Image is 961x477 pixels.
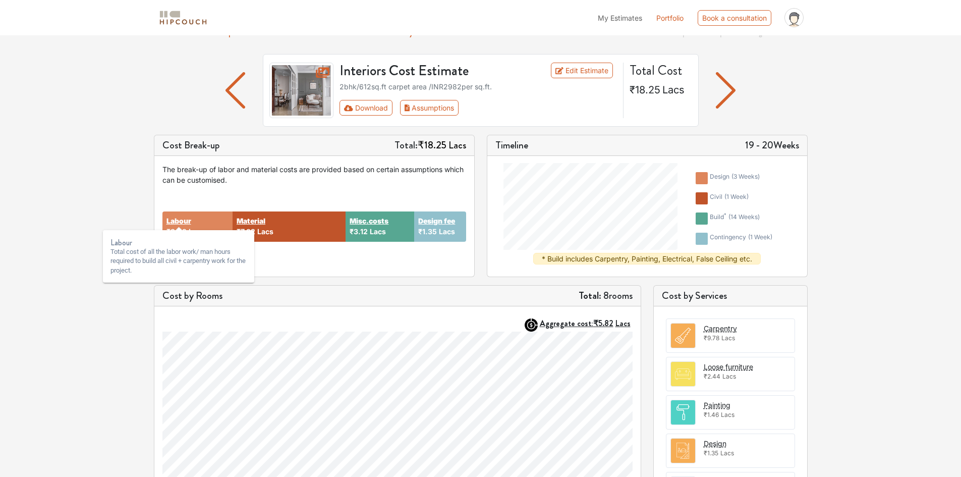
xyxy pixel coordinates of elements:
[748,233,772,241] span: ( 1 week )
[439,227,455,236] span: Lacs
[615,317,631,329] span: Lacs
[333,63,526,80] h3: Interiors Cost Estimate
[662,84,685,96] span: Lacs
[630,84,660,96] span: ₹18.25
[166,216,191,226] button: Labour
[710,233,772,245] div: contingency
[370,227,386,236] span: Lacs
[593,317,613,329] span: ₹5.82
[630,63,690,78] h4: Total Cost
[257,227,273,236] span: Lacs
[745,139,799,151] h5: 19 - 20 Weeks
[525,319,538,332] img: AggregateIcon
[671,324,695,348] img: room.svg
[418,227,437,236] span: ₹1.35
[448,138,466,152] span: Lacs
[704,323,737,334] button: Carpentry
[710,172,760,184] div: design
[704,334,719,342] span: ₹9.78
[418,216,455,226] button: Design fee
[671,362,695,386] img: room.svg
[162,164,466,185] div: The break-up of labor and material costs are provided based on certain assumptions which can be c...
[721,334,735,342] span: Lacs
[340,100,392,116] button: Download
[579,288,601,303] strong: Total:
[704,449,718,457] span: ₹1.35
[710,192,749,204] div: civil
[533,253,761,264] div: * Build includes Carpentry, Painting, Electrical, False Ceiling etc.
[704,373,720,380] span: ₹2.44
[698,10,771,26] div: Book a consultation
[110,247,247,275] p: Total cost of all the labor work/ man hours required to build all civil + carpentry work for the ...
[598,14,642,22] span: My Estimates
[704,400,730,410] button: Painting
[579,290,633,302] h5: 8 rooms
[237,227,255,236] span: ₹7.92
[656,13,684,23] a: Portfolio
[540,317,631,329] strong: Aggregate cost:
[225,72,245,109] img: arrow left
[710,213,760,225] div: build
[350,227,368,236] span: ₹3.12
[671,400,695,425] img: room.svg
[340,81,617,92] div: 2bhk / 612 sq.ft carpet area /INR 2982 per sq.ft.
[237,216,265,226] button: Material
[340,100,617,116] div: Toolbar with button groups
[704,361,753,372] button: Loose furniture
[340,100,467,116] div: First group
[704,438,726,449] button: Design
[662,290,799,302] h5: Cost by Services
[269,63,334,118] img: gallery
[400,100,459,116] button: Assumptions
[158,9,208,27] img: logo-horizontal.svg
[495,139,528,151] h5: Timeline
[110,238,247,247] h6: Labour
[162,290,222,302] h5: Cost by Rooms
[551,63,613,78] a: Edit Estimate
[540,319,633,328] button: Aggregate cost:₹5.82Lacs
[724,193,749,200] span: ( 1 week )
[721,411,734,418] span: Lacs
[722,373,736,380] span: Lacs
[394,139,466,151] h5: Total:
[731,173,760,180] span: ( 3 weeks )
[158,7,208,29] span: logo-horizontal.svg
[728,213,760,221] span: ( 14 weeks )
[704,411,719,418] span: ₹1.46
[716,72,736,109] img: arrow left
[671,439,695,463] img: room.svg
[418,138,446,152] span: ₹18.25
[350,216,388,226] button: Misc.costs
[162,139,220,151] h5: Cost Break-up
[720,449,734,457] span: Lacs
